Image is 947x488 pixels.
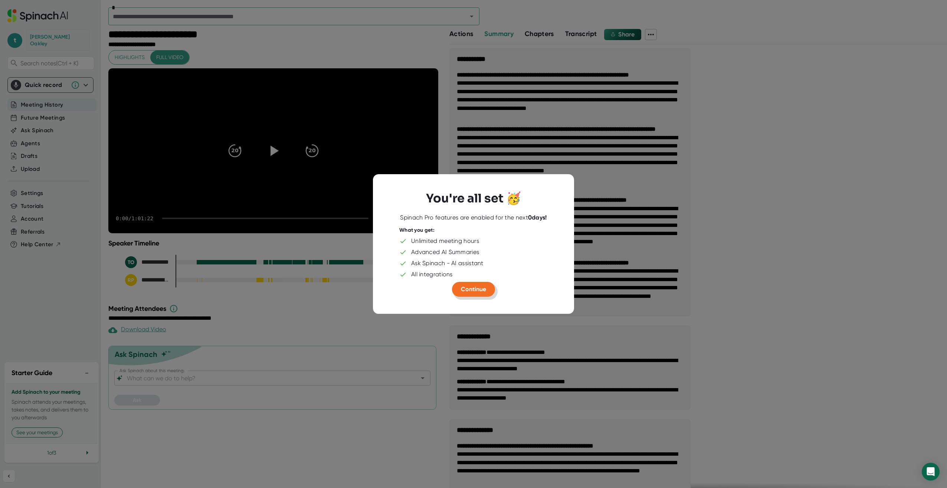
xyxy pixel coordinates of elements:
[528,214,547,221] b: 0 days!
[461,286,486,293] span: Continue
[399,227,435,234] div: What you get:
[411,260,484,267] div: Ask Spinach - AI assistant
[411,271,453,278] div: All integrations
[411,237,479,245] div: Unlimited meeting hours
[411,248,479,256] div: Advanced AI Summaries
[922,463,940,481] div: Open Intercom Messenger
[426,191,521,205] h3: You're all set 🥳
[400,214,547,221] div: Spinach Pro features are enabled for the next
[452,282,495,297] button: Continue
